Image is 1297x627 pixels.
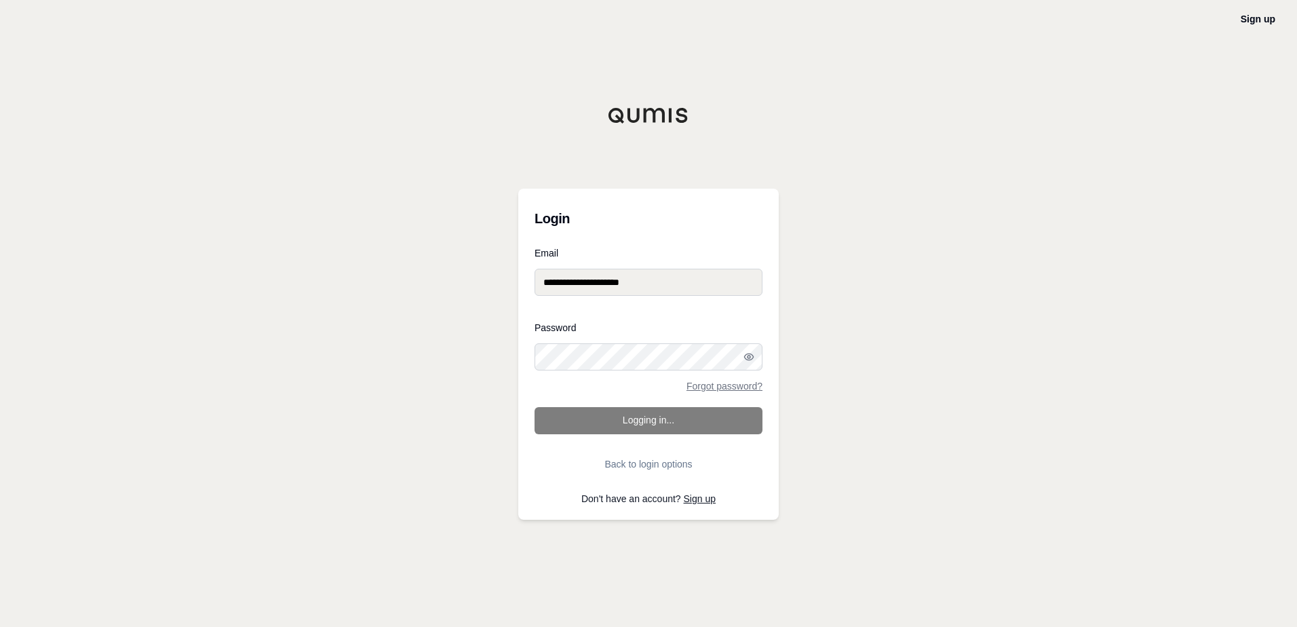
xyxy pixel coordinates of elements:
[1241,14,1275,24] a: Sign up
[608,107,689,123] img: Qumis
[535,205,762,232] h3: Login
[535,451,762,478] button: Back to login options
[535,494,762,503] p: Don't have an account?
[535,248,762,258] label: Email
[535,323,762,332] label: Password
[686,381,762,391] a: Forgot password?
[684,493,716,504] a: Sign up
